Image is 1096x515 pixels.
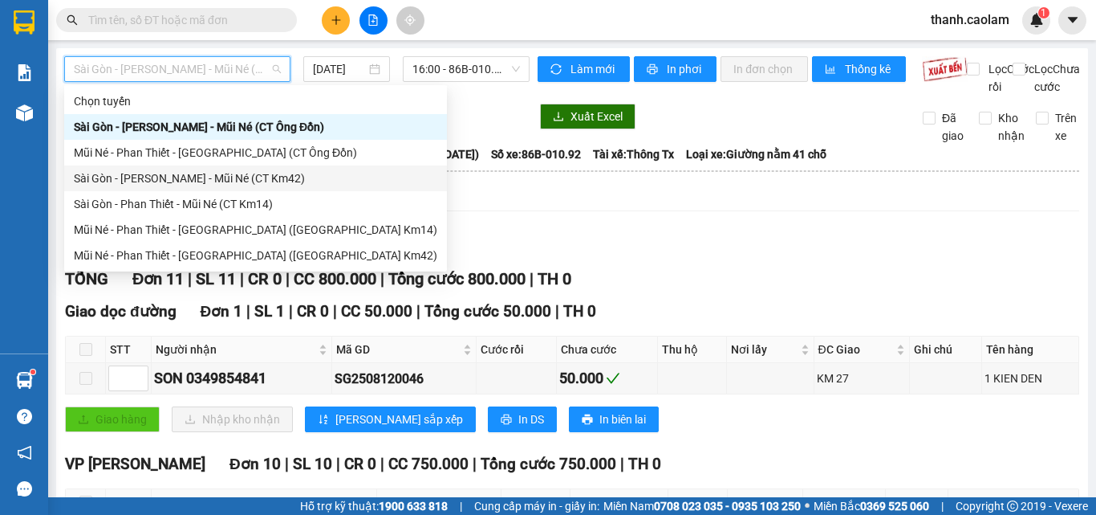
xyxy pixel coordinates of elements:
[16,372,33,389] img: warehouse-icon
[74,221,437,239] div: Mũi Né - Phan Thiết - [GEOGRAPHIC_DATA] ([GEOGRAPHIC_DATA] Km14)
[313,60,366,78] input: 12/08/2025
[74,247,437,264] div: Mũi Né - Phan Thiết - [GEOGRAPHIC_DATA] ([GEOGRAPHIC_DATA] Km42)
[74,118,437,136] div: Sài Gòn - [PERSON_NAME] - Mũi Né (CT Ông Đồn)
[814,497,929,515] span: Miền Bắc
[154,367,329,390] div: SON 0349854841
[918,10,1022,30] span: thanh.caolam
[1038,7,1049,18] sup: 1
[305,407,476,432] button: sort-ascending[PERSON_NAME] sắp xếp
[550,63,564,76] span: sync
[172,407,293,432] button: downloadNhập kho nhận
[424,302,551,321] span: Tổng cước 50.000
[300,497,448,515] span: Hỗ trợ kỹ thuật:
[248,269,282,288] span: CR 0
[64,88,447,114] div: Chọn tuyến
[64,243,447,268] div: Mũi Né - Phan Thiết - Sài Gòn (CT Km42)
[16,64,33,81] img: solution-icon
[17,445,32,460] span: notification
[322,6,350,35] button: plus
[20,104,91,179] b: [PERSON_NAME]
[812,56,906,82] button: bar-chartThống kê
[174,20,213,59] img: logo.jpg
[74,195,437,213] div: Sài Gòn - Phan Thiết - Mũi Né (CT Km14)
[67,14,78,26] span: search
[188,269,192,288] span: |
[341,302,412,321] span: CC 50.000
[240,269,244,288] span: |
[606,371,620,386] span: check
[817,370,907,387] div: KM 27
[14,10,35,35] img: logo-vxr
[332,363,477,394] td: SG2508120046
[65,302,177,321] span: Giao dọc đường
[559,367,656,390] div: 50.000
[1058,6,1086,35] button: caret-down
[1066,13,1080,27] span: caret-down
[603,497,801,515] span: Miền Nam
[132,269,184,288] span: Đơn 11
[553,111,564,124] span: download
[992,109,1031,145] span: Kho nhận
[64,191,447,217] div: Sài Gòn - Phan Thiết - Mũi Né (CT Km14)
[538,56,630,82] button: syncLàm mới
[481,455,616,473] span: Tổng cước 750.000
[74,57,281,81] span: Sài Gòn - Phan Thiết - Mũi Né (CT Ông Đồn)
[196,269,236,288] span: SL 11
[620,455,624,473] span: |
[982,60,1037,96] span: Lọc Cước rồi
[74,92,437,110] div: Chọn tuyến
[658,337,727,363] th: Thu hộ
[807,493,869,511] span: ĐC Giao
[156,341,315,358] span: Người nhận
[599,411,646,428] span: In biên lai
[156,493,360,511] span: Người nhận
[359,6,388,35] button: file-add
[335,411,463,428] span: [PERSON_NAME] sắp xếp
[412,57,520,81] span: 16:00 - 86B-010.92
[982,337,1079,363] th: Tên hàng
[518,411,544,428] span: In DS
[333,302,337,321] span: |
[473,455,477,473] span: |
[64,166,447,191] div: Sài Gòn - Phan Thiết - Mũi Né (CT Km42)
[818,341,893,358] span: ĐC Giao
[825,63,838,76] span: bar-chart
[491,145,581,163] span: Số xe: 86B-010.92
[984,370,1076,387] div: 1 KIEN DEN
[1029,13,1044,27] img: icon-new-feature
[731,341,798,358] span: Nơi lấy
[16,104,33,121] img: warehouse-icon
[380,455,384,473] span: |
[732,493,786,511] span: Nơi lấy
[285,455,289,473] span: |
[501,414,512,427] span: printer
[805,503,810,509] span: ⚪️
[335,369,473,389] div: SG2508120046
[74,144,437,161] div: Mũi Né - Phan Thiết - [GEOGRAPHIC_DATA] (CT Ông Đồn)
[388,455,469,473] span: CC 750.000
[229,455,281,473] span: Đơn 10
[593,145,674,163] span: Tài xế: Thông Tx
[246,302,250,321] span: |
[396,6,424,35] button: aim
[64,217,447,243] div: Mũi Né - Phan Thiết - Sài Gòn (CT Km14)
[74,170,437,187] div: Sài Gòn - [PERSON_NAME] - Mũi Né (CT Km42)
[1049,109,1083,145] span: Trên xe
[88,11,278,29] input: Tìm tên, số ĐT hoặc mã đơn
[344,455,376,473] span: CR 0
[1041,7,1046,18] span: 1
[388,269,526,288] span: Tổng cước 800.000
[860,500,929,513] strong: 0369 525 060
[936,109,970,145] span: Đã giao
[297,302,329,321] span: CR 0
[135,76,221,96] li: (c) 2017
[65,269,108,288] span: TỔNG
[922,56,968,82] img: 9k=
[30,370,35,374] sup: 1
[474,497,599,515] span: Cung cấp máy in - giấy in:
[64,140,447,166] div: Mũi Né - Phan Thiết - Sài Gòn (CT Ông Đồn)
[563,302,596,321] span: TH 0
[570,60,617,78] span: Làm mới
[201,302,243,321] span: Đơn 1
[104,23,154,154] b: BIÊN NHẬN GỬI HÀNG HÓA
